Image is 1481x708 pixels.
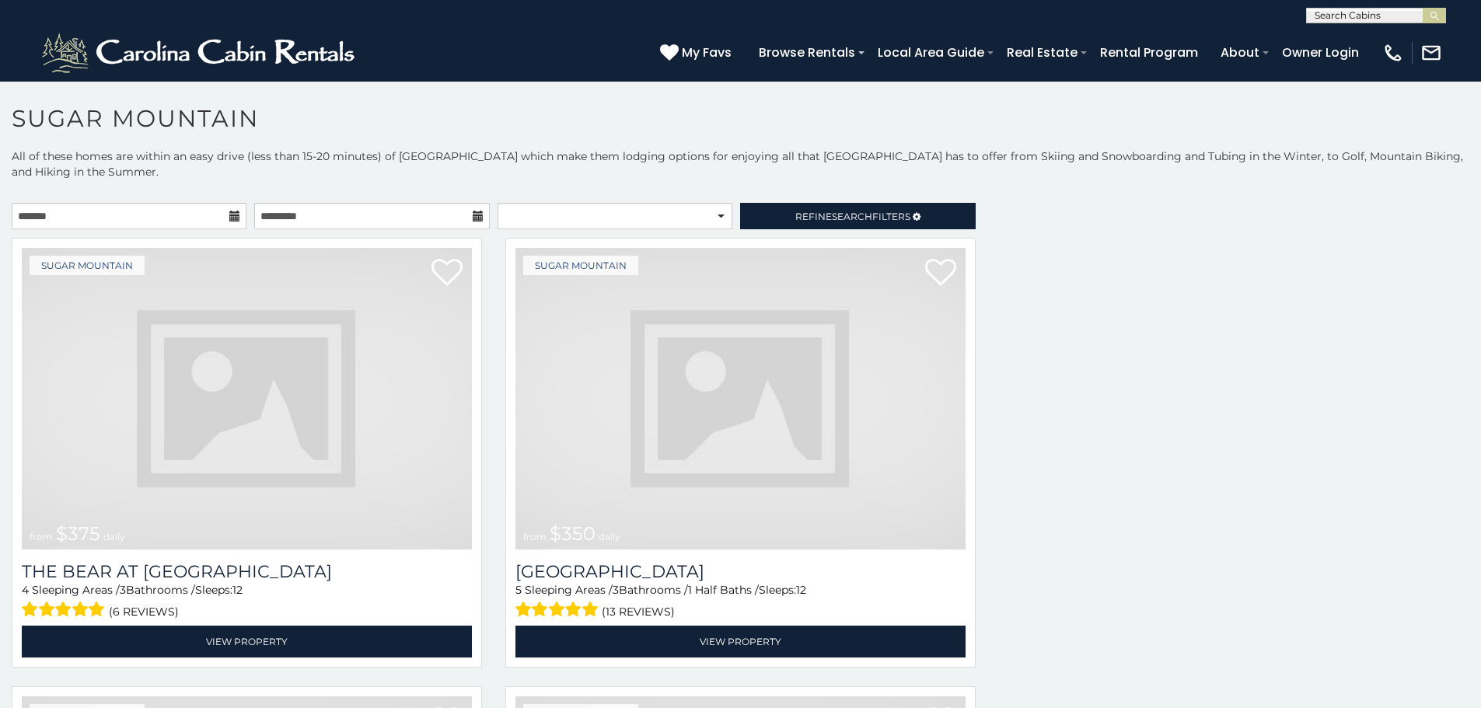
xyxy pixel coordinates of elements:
[925,257,956,290] a: Add to favorites
[22,626,472,657] a: View Property
[22,582,472,622] div: Sleeping Areas / Bathrooms / Sleeps:
[22,248,472,549] a: from $375 daily
[22,583,29,597] span: 4
[232,583,243,597] span: 12
[515,582,966,622] div: Sleeping Areas / Bathrooms / Sleeps:
[39,30,362,76] img: White-1-2.png
[109,602,179,622] span: (6 reviews)
[796,583,806,597] span: 12
[22,561,472,582] h3: The Bear At Sugar Mountain
[103,531,125,542] span: daily
[56,522,100,545] span: $375
[599,531,620,542] span: daily
[999,39,1085,66] a: Real Estate
[1382,42,1404,64] img: phone-regular-white.png
[30,531,53,542] span: from
[515,561,966,582] a: [GEOGRAPHIC_DATA]
[660,43,735,63] a: My Favs
[613,583,619,597] span: 3
[22,561,472,582] a: The Bear At [GEOGRAPHIC_DATA]
[431,257,463,290] a: Add to favorites
[515,583,522,597] span: 5
[523,531,547,542] span: from
[1274,39,1367,66] a: Owner Login
[120,583,126,597] span: 3
[515,248,966,549] a: from $350 daily
[1213,39,1267,66] a: About
[1092,39,1206,66] a: Rental Program
[1420,42,1442,64] img: mail-regular-white.png
[682,43,732,62] span: My Favs
[751,39,863,66] a: Browse Rentals
[550,522,596,545] span: $350
[870,39,992,66] a: Local Area Guide
[740,203,975,229] a: RefineSearchFilters
[602,602,675,622] span: (13 reviews)
[515,561,966,582] h3: Grouse Moor Lodge
[22,248,472,549] img: dummy-image.jpg
[832,211,872,222] span: Search
[515,626,966,657] a: View Property
[523,256,638,275] a: Sugar Mountain
[795,211,910,222] span: Refine Filters
[30,256,145,275] a: Sugar Mountain
[688,583,759,597] span: 1 Half Baths /
[515,248,966,549] img: dummy-image.jpg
